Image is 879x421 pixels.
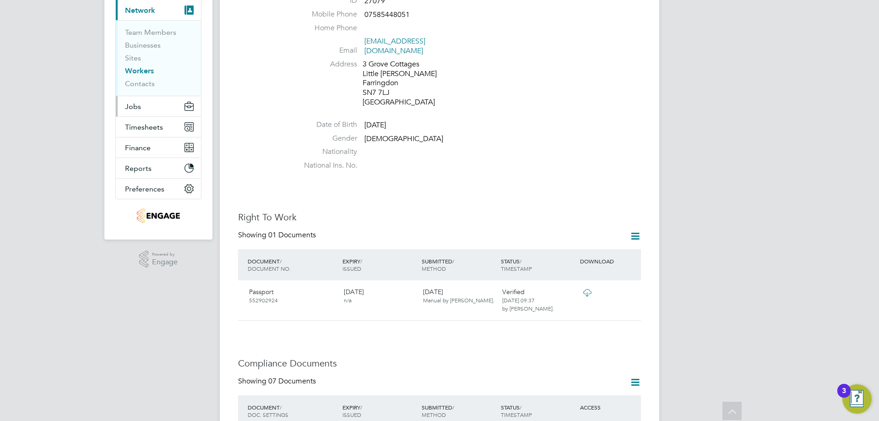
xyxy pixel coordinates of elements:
a: Go to home page [115,208,201,223]
div: [DATE] [419,284,499,308]
label: Address [293,60,357,69]
div: Network [116,20,201,96]
span: / [360,257,362,265]
a: Team Members [125,28,176,37]
span: Preferences [125,185,164,193]
span: Manual by [PERSON_NAME]. [423,296,494,304]
div: Showing [238,377,318,386]
h3: Compliance Documents [238,357,641,369]
button: Finance [116,137,201,158]
span: / [452,257,454,265]
a: Businesses [125,41,161,49]
span: Jobs [125,102,141,111]
span: / [280,257,282,265]
span: TIMESTAMP [501,411,532,418]
label: Mobile Phone [293,10,357,19]
button: Preferences [116,179,201,199]
label: Date of Birth [293,120,357,130]
label: National Ins. No. [293,161,357,170]
span: [DEMOGRAPHIC_DATA] [364,134,443,143]
div: Showing [238,230,318,240]
button: Reports [116,158,201,178]
span: 01 Documents [268,230,316,240]
span: Timesheets [125,123,163,131]
span: Engage [152,258,178,266]
div: DOCUMENT [245,253,340,277]
div: DOWNLOAD [578,253,641,269]
span: [DATE] 09:37 [502,296,535,304]
div: 3 [842,391,846,403]
span: / [520,257,521,265]
div: STATUS [499,253,578,277]
label: Email [293,46,357,55]
div: 3 Grove Cottages Little [PERSON_NAME] Farringdon SN7 7LJ [GEOGRAPHIC_DATA] [363,60,450,107]
a: Powered byEngage [139,251,178,268]
button: Timesheets [116,117,201,137]
span: Verified [502,288,525,296]
div: Passport [245,284,340,308]
span: METHOD [422,265,446,272]
span: / [520,404,521,411]
div: [DATE] [340,284,419,308]
span: 07 Documents [268,377,316,386]
div: ACCESS [578,399,641,416]
span: 07585448051 [364,10,410,19]
span: 552902924 [249,296,278,304]
div: SUBMITTED [419,253,499,277]
span: Reports [125,164,152,173]
span: Network [125,6,155,15]
span: Finance [125,143,151,152]
span: ISSUED [342,411,361,418]
span: TIMESTAMP [501,265,532,272]
span: [DATE] [364,120,386,130]
span: DOCUMENT NO. [248,265,291,272]
span: DOC. SETTINGS [248,411,288,418]
label: Gender [293,134,357,143]
span: / [360,404,362,411]
span: by [PERSON_NAME]. [502,305,554,312]
div: EXPIRY [340,253,419,277]
button: Open Resource Center, 3 new notifications [842,384,872,414]
button: Jobs [116,96,201,116]
label: Home Phone [293,23,357,33]
a: Sites [125,54,141,62]
a: Contacts [125,79,155,88]
a: [EMAIL_ADDRESS][DOMAIN_NAME] [364,37,425,55]
span: n/a [344,296,352,304]
span: METHOD [422,411,446,418]
img: carmichael-logo-retina.png [137,208,179,223]
span: / [280,404,282,411]
span: / [452,404,454,411]
span: ISSUED [342,265,361,272]
a: Workers [125,66,154,75]
h3: Right To Work [238,211,641,223]
label: Nationality [293,147,357,157]
span: Powered by [152,251,178,258]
